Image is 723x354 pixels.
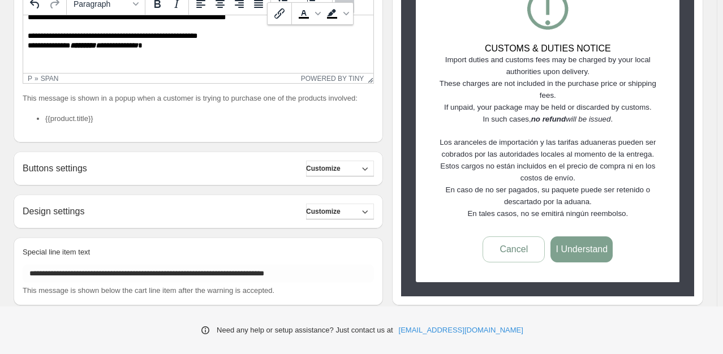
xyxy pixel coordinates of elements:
div: Resize [364,74,373,83]
span: This message is shown below the cart line item after the warning is accepted. [23,286,274,295]
span: En caso de no ser pagados, su paquete puede ser retenido o descartado por la aduana. [446,185,651,205]
span: In such cases, . [483,114,613,123]
div: Background color [322,4,351,23]
strong: no refund [531,114,566,123]
button: I Understand [550,236,613,262]
span: Customize [306,164,341,173]
span: Estos cargos no están incluidos en el precio de compra ni en los costos de envío. [440,161,655,182]
span: Import duties and customs fees may be charged by your local authorities upon delivery. [445,55,651,75]
p: This message is shown in a popup when a customer is trying to purchase one of the products involved: [23,93,374,104]
span: CUSTOMS & DUTIES NOTICE [485,43,611,53]
div: span [41,75,59,83]
div: Text color [294,4,322,23]
iframe: Rich Text Area [23,15,373,73]
span: If unpaid, your package may be held or discarded by customs. [444,102,652,111]
h2: Design settings [23,206,84,217]
em: will be issued [531,114,611,123]
a: [EMAIL_ADDRESS][DOMAIN_NAME] [399,325,523,336]
button: Customize [306,204,374,219]
li: {{product.title}} [45,113,374,124]
span: These charges are not included in the purchase price or shipping fees. [440,79,656,99]
span: En tales casos, no se emitirá ningún reembolso. [467,209,628,217]
div: p [28,75,32,83]
span: Special line item text [23,248,90,256]
button: Customize [306,161,374,176]
a: Powered by Tiny [301,75,364,83]
div: » [35,75,38,83]
button: Insert/edit link [270,4,289,23]
h2: Buttons settings [23,163,87,174]
span: Customize [306,207,341,216]
button: Cancel [483,236,545,262]
span: Los aranceles de importación y las tarifas aduaneras pueden ser cobrados por las autoridades loca... [440,137,656,158]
